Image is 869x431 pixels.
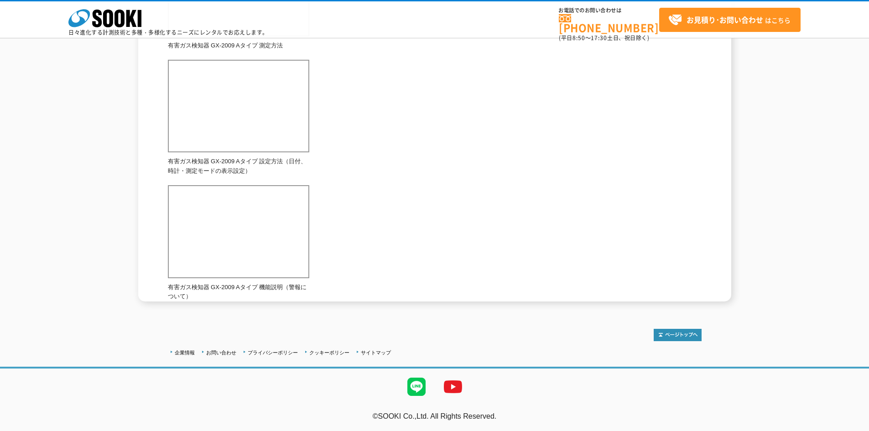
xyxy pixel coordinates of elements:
[559,14,659,33] a: [PHONE_NUMBER]
[834,422,869,430] a: テストMail
[398,369,435,405] img: LINE
[572,34,585,42] span: 8:50
[248,350,298,355] a: プライバシーポリシー
[206,350,236,355] a: お問い合わせ
[168,41,309,51] p: 有害ガス検知器 GX-2009 Aタイプ 測定方法
[175,350,195,355] a: 企業情報
[68,30,268,35] p: 日々進化する計測技術と多種・多様化するニーズにレンタルでお応えします。
[168,283,309,302] p: 有害ガス検知器 GX-2009 Aタイプ 機能説明（警報について）
[687,14,763,25] strong: お見積り･お問い合わせ
[591,34,607,42] span: 17:30
[168,157,309,176] p: 有害ガス検知器 GX-2009 Aタイプ 設定方法（日付、時計・測定モードの表示設定）
[654,329,702,341] img: トップページへ
[659,8,801,32] a: お見積り･お問い合わせはこちら
[435,369,471,405] img: YouTube
[559,34,649,42] span: (平日 ～ 土日、祝日除く)
[309,350,349,355] a: クッキーポリシー
[361,350,391,355] a: サイトマップ
[668,13,791,27] span: はこちら
[559,8,659,13] span: お電話でのお問い合わせは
